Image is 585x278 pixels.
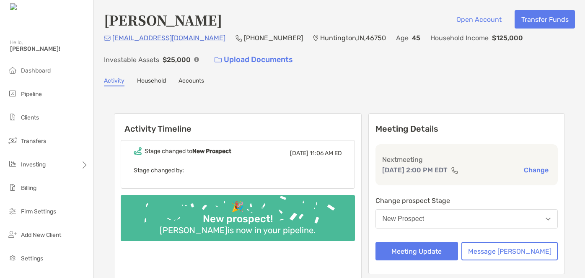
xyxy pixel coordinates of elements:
[137,77,166,86] a: Household
[8,65,18,75] img: dashboard icon
[179,77,204,86] a: Accounts
[134,165,342,176] p: Stage changed by:
[194,57,199,62] img: Info Icon
[114,114,361,134] h6: Activity Timeline
[320,33,386,43] p: Huntington , IN , 46750
[396,33,409,43] p: Age
[244,33,303,43] p: [PHONE_NUMBER]
[145,148,231,155] div: Stage changed to
[8,206,18,216] img: firm-settings icon
[461,242,558,260] button: Message [PERSON_NAME]
[10,45,88,52] span: [PERSON_NAME]!
[21,67,51,74] span: Dashboard
[546,218,551,221] img: Open dropdown arrow
[236,35,242,42] img: Phone Icon
[8,229,18,239] img: add_new_client icon
[451,167,458,174] img: communication type
[310,150,342,157] span: 11:06 AM ED
[21,208,56,215] span: Firm Settings
[382,154,551,165] p: Next meeting
[8,159,18,169] img: investing icon
[290,150,308,157] span: [DATE]
[515,10,575,29] button: Transfer Funds
[192,148,231,155] b: New Prospect
[134,147,142,155] img: Event icon
[521,166,551,174] button: Change
[450,10,508,29] button: Open Account
[215,57,222,63] img: button icon
[21,255,43,262] span: Settings
[8,88,18,99] img: pipeline icon
[8,182,18,192] img: billing icon
[412,33,420,43] p: 45
[209,51,298,69] a: Upload Documents
[199,213,276,225] div: New prospect!
[104,36,111,41] img: Email Icon
[375,209,558,229] button: New Prospect
[375,124,558,134] p: Meeting Details
[8,135,18,145] img: transfers icon
[375,195,558,206] p: Change prospect Stage
[104,77,124,86] a: Activity
[104,55,159,65] p: Investable Assets
[228,201,247,213] div: 🎉
[382,165,448,175] p: [DATE] 2:00 PM EDT
[430,33,489,43] p: Household Income
[383,215,425,223] div: New Prospect
[21,91,42,98] span: Pipeline
[112,33,225,43] p: [EMAIL_ADDRESS][DOMAIN_NAME]
[21,114,39,121] span: Clients
[10,3,46,11] img: Zoe Logo
[8,253,18,263] img: settings icon
[492,33,523,43] p: $125,000
[156,225,319,235] div: [PERSON_NAME] is now in your pipeline.
[104,10,222,29] h4: [PERSON_NAME]
[21,231,61,239] span: Add New Client
[21,161,46,168] span: Investing
[313,35,318,42] img: Location Icon
[21,138,46,145] span: Transfers
[375,242,458,260] button: Meeting Update
[21,184,36,192] span: Billing
[163,55,191,65] p: $25,000
[8,112,18,122] img: clients icon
